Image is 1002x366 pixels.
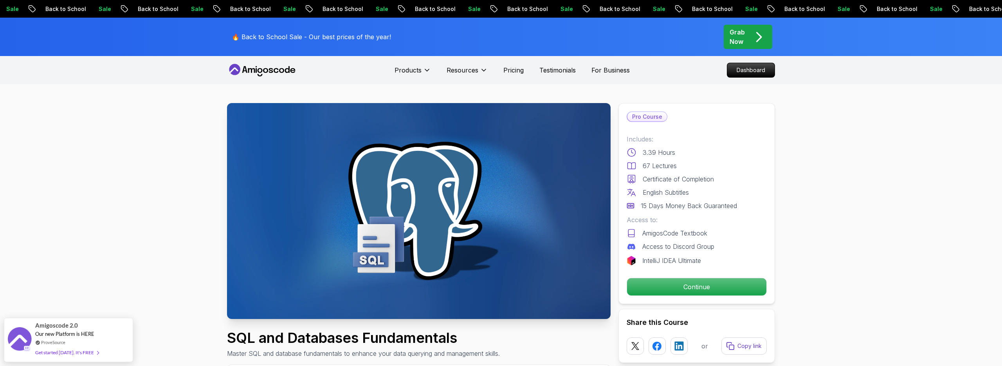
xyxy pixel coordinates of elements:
a: Pricing [503,65,524,75]
p: Sale [645,5,670,13]
img: provesource social proof notification image [8,327,31,353]
p: Master SQL and database fundamentals to enhance your data querying and management skills. [227,349,500,358]
a: Testimonials [539,65,576,75]
p: Access to Discord Group [642,242,714,251]
a: Dashboard [727,63,775,78]
p: Products [395,65,422,75]
p: Back to School [222,5,276,13]
p: Sale [91,5,116,13]
p: Back to School [499,5,553,13]
img: sql-and-db-fundamentals_thumbnail [227,103,611,319]
p: Access to: [627,215,767,225]
p: Sale [460,5,485,13]
img: jetbrains logo [627,256,636,265]
p: Grab Now [730,27,745,46]
p: Back to School [130,5,183,13]
h1: SQL and Databases Fundamentals [227,330,500,346]
span: Amigoscode 2.0 [35,321,78,330]
div: Get started [DATE]. It's FREE [35,348,99,357]
button: Continue [627,278,767,296]
p: Includes: [627,134,767,144]
p: Resources [447,65,478,75]
p: Sale [737,5,762,13]
button: Resources [447,65,488,81]
p: Sale [368,5,393,13]
h2: Share this Course [627,317,767,328]
button: Products [395,65,431,81]
span: Our new Platform is HERE [35,331,94,337]
p: Sale [922,5,947,13]
p: IntelliJ IDEA Ultimate [642,256,701,265]
p: Sale [183,5,208,13]
p: Continue [627,278,766,295]
p: Back to School [592,5,645,13]
a: ProveSource [41,339,65,346]
p: 3.39 Hours [643,148,675,157]
p: Sale [276,5,301,13]
p: AmigosCode Textbook [642,228,707,238]
p: English Subtitles [643,188,689,197]
p: 67 Lectures [643,161,677,170]
p: 15 Days Money Back Guaranteed [641,201,737,210]
p: Pro Course [627,112,667,121]
p: Back to School [407,5,460,13]
button: Copy link [721,337,767,355]
p: Back to School [777,5,830,13]
p: Sale [553,5,578,13]
a: For Business [591,65,630,75]
p: Certificate of Completion [643,174,714,184]
p: Back to School [684,5,737,13]
p: Copy link [737,342,762,350]
p: Back to School [38,5,91,13]
p: Dashboard [727,63,775,77]
p: Back to School [315,5,368,13]
p: Back to School [869,5,922,13]
p: 🔥 Back to School Sale - Our best prices of the year! [232,32,391,42]
p: Sale [830,5,855,13]
p: or [701,341,708,351]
